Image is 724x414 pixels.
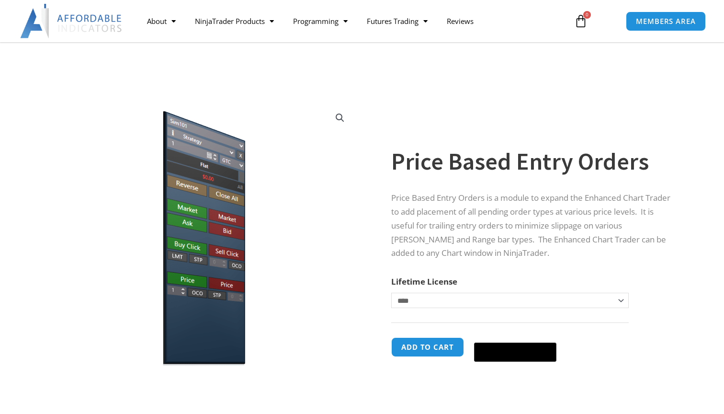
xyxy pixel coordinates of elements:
iframe: Secure payment input frame [472,336,558,337]
a: Futures Trading [357,10,437,32]
a: View full-screen image gallery [331,109,349,126]
a: Clear options [391,313,406,320]
p: Price Based Entry Orders is a module to expand the Enhanced Chart Trader to add placement of all ... [391,191,671,261]
button: Buy with GPay [474,343,556,362]
span: MEMBERS AREA [636,18,696,25]
a: MEMBERS AREA [626,11,706,31]
img: LogoAI | Affordable Indicators – NinjaTrader [20,4,123,38]
span: 0 [583,11,591,19]
a: About [137,10,185,32]
label: Lifetime License [391,276,457,287]
img: Price based [48,102,356,367]
a: NinjaTrader Products [185,10,283,32]
a: 0 [560,7,602,35]
a: Programming [283,10,357,32]
h1: Price Based Entry Orders [391,145,671,178]
a: Reviews [437,10,483,32]
button: Add to cart [391,337,464,357]
nav: Menu [137,10,565,32]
